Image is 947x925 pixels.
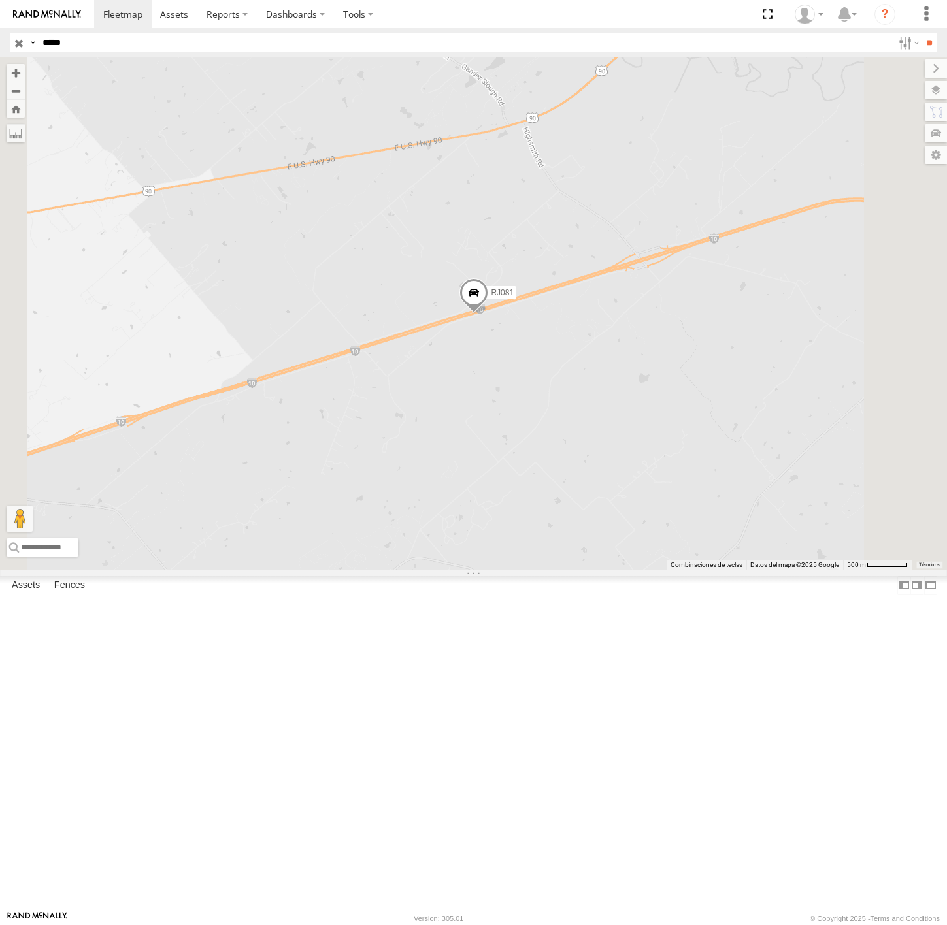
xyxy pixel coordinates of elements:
[750,561,839,568] span: Datos del mapa ©2025 Google
[13,10,81,19] img: rand-logo.svg
[7,506,33,532] button: Arrastra al hombrecito al mapa para abrir Street View
[414,915,463,922] div: Version: 305.01
[7,100,25,118] button: Zoom Home
[790,5,828,24] div: Josue Jimenez
[7,124,25,142] label: Measure
[7,912,67,925] a: Visit our Website
[925,146,947,164] label: Map Settings
[897,576,910,595] label: Dock Summary Table to the Left
[7,82,25,100] button: Zoom out
[810,915,940,922] div: © Copyright 2025 -
[7,64,25,82] button: Zoom in
[843,560,912,570] button: Escala del mapa: 500 m por 60 píxeles
[5,577,46,595] label: Assets
[919,562,940,567] a: Términos
[847,561,866,568] span: 500 m
[910,576,923,595] label: Dock Summary Table to the Right
[491,288,514,297] span: RJ081
[671,560,742,570] button: Combinaciones de teclas
[924,576,937,595] label: Hide Summary Table
[27,33,38,52] label: Search Query
[871,915,940,922] a: Terms and Conditions
[48,577,91,595] label: Fences
[874,4,895,25] i: ?
[893,33,922,52] label: Search Filter Options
